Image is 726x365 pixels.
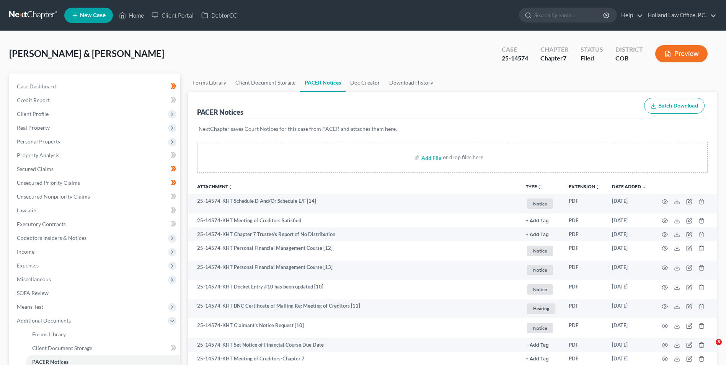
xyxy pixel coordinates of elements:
a: PACER Notices [300,73,346,92]
td: PDF [563,318,606,338]
span: Notice [527,265,553,275]
div: Status [581,45,603,54]
span: Unsecured Nonpriority Claims [17,193,90,200]
div: Chapter [540,45,568,54]
button: + Add Tag [526,343,549,348]
td: PDF [563,241,606,261]
td: [DATE] [606,280,653,299]
td: PDF [563,194,606,213]
a: + Add Tag [526,341,556,349]
span: Notice [527,246,553,256]
td: PDF [563,338,606,352]
div: Case [502,45,528,54]
a: Forms Library [26,328,180,341]
a: SOFA Review [11,286,180,300]
button: Preview [655,45,708,62]
a: Attachmentunfold_more [197,184,233,189]
span: Property Analysis [17,152,59,158]
td: [DATE] [606,338,653,352]
a: Property Analysis [11,148,180,162]
a: Case Dashboard [11,80,180,93]
td: PDF [563,299,606,319]
span: Lawsuits [17,207,38,213]
a: Notice [526,322,556,334]
a: Unsecured Nonpriority Claims [11,190,180,204]
span: Expenses [17,262,39,269]
span: 7 [563,54,566,62]
td: 25-14574-KHT Set Notice of Financial Course Due Date [188,338,520,352]
div: 25-14574 [502,54,528,63]
a: Holland Law Office, P.C. [644,8,716,22]
td: 25-14574-KHT Meeting of Creditors Satisfied [188,213,520,227]
span: PACER Notices [32,358,69,365]
span: Executory Contracts [17,221,66,227]
span: Income [17,248,34,255]
span: Additional Documents [17,317,71,324]
a: Download History [385,73,438,92]
div: District [615,45,643,54]
a: Notice [526,264,556,276]
td: PDF [563,280,606,299]
span: Credit Report [17,97,50,103]
span: [PERSON_NAME] & [PERSON_NAME] [9,48,164,59]
div: Chapter [540,54,568,63]
button: + Add Tag [526,357,549,362]
a: DebtorCC [197,8,241,22]
span: Personal Property [17,138,60,145]
p: NextChapter saves Court Notices for this case from PACER and attaches them here. [199,125,706,133]
a: + Add Tag [526,355,556,362]
td: 25-14574-KHT Chapter 7 Trustee's Report of No Distribution [188,227,520,241]
a: Client Portal [148,8,197,22]
a: Notice [526,283,556,296]
div: PACER Notices [197,108,243,117]
a: + Add Tag [526,217,556,224]
a: Forms Library [188,73,231,92]
td: 25-14574-KHT Personal Financial Management Course [12] [188,241,520,261]
a: Credit Report [11,93,180,107]
td: 25-14574-KHT Personal Financial Management Course [13] [188,261,520,280]
td: 25-14574-KHT Claimant's Notice Request [10] [188,318,520,338]
span: Miscellaneous [17,276,51,282]
div: Filed [581,54,603,63]
span: Means Test [17,303,43,310]
td: 25-14574-KHT BNC Certificate of Mailing Re: Meeting of Creditors [11] [188,299,520,319]
td: PDF [563,227,606,241]
span: Secured Claims [17,166,54,172]
div: or drop files here [443,153,483,161]
a: Home [115,8,148,22]
td: [DATE] [606,227,653,241]
td: PDF [563,261,606,280]
a: Client Document Storage [231,73,300,92]
input: Search by name... [534,8,604,22]
span: Notice [527,284,553,295]
span: 3 [716,339,722,345]
span: New Case [80,13,106,18]
a: Unsecured Priority Claims [11,176,180,190]
td: 25-14574-KHT Schedule D And/Or Schedule E/F [14] [188,194,520,213]
a: Secured Claims [11,162,180,176]
a: Executory Contracts [11,217,180,231]
span: Unsecured Priority Claims [17,179,80,186]
i: unfold_more [537,185,542,189]
td: [DATE] [606,318,653,338]
td: [DATE] [606,213,653,227]
a: Lawsuits [11,204,180,217]
span: Case Dashboard [17,83,56,90]
button: Batch Download [644,98,705,114]
a: Client Document Storage [26,341,180,355]
span: Batch Download [658,103,698,109]
i: unfold_more [228,185,233,189]
td: [DATE] [606,194,653,213]
td: [DATE] [606,299,653,319]
td: PDF [563,213,606,227]
span: Real Property [17,124,50,131]
a: Notice [526,244,556,257]
button: TYPEunfold_more [526,184,542,189]
span: Notice [527,199,553,209]
td: [DATE] [606,261,653,280]
span: Client Document Storage [32,345,92,351]
a: Notice [526,197,556,210]
a: Date Added expand_more [612,184,646,189]
span: Notice [527,323,553,333]
iframe: Intercom live chat [700,339,718,357]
